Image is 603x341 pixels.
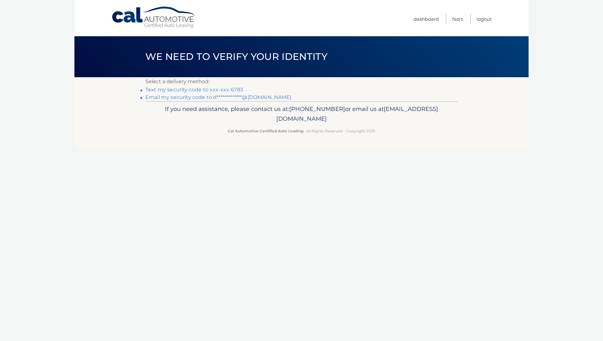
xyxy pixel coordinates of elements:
[228,129,303,133] strong: Cal Automotive Certified Auto Leasing
[477,14,492,24] a: Logout
[413,14,439,24] a: Dashboard
[111,6,196,29] a: Cal Automotive
[149,128,454,134] p: - All Rights Reserved - Copyright 2025
[145,77,458,86] p: Select a delivery method:
[452,14,463,24] a: FAQ's
[145,87,243,93] a: Text my security code to xxx-xxx-6783
[145,51,327,62] span: We need to verify your identity
[289,105,345,113] span: [PHONE_NUMBER]
[149,104,454,124] p: If you need assistance, please contact us at: or email us at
